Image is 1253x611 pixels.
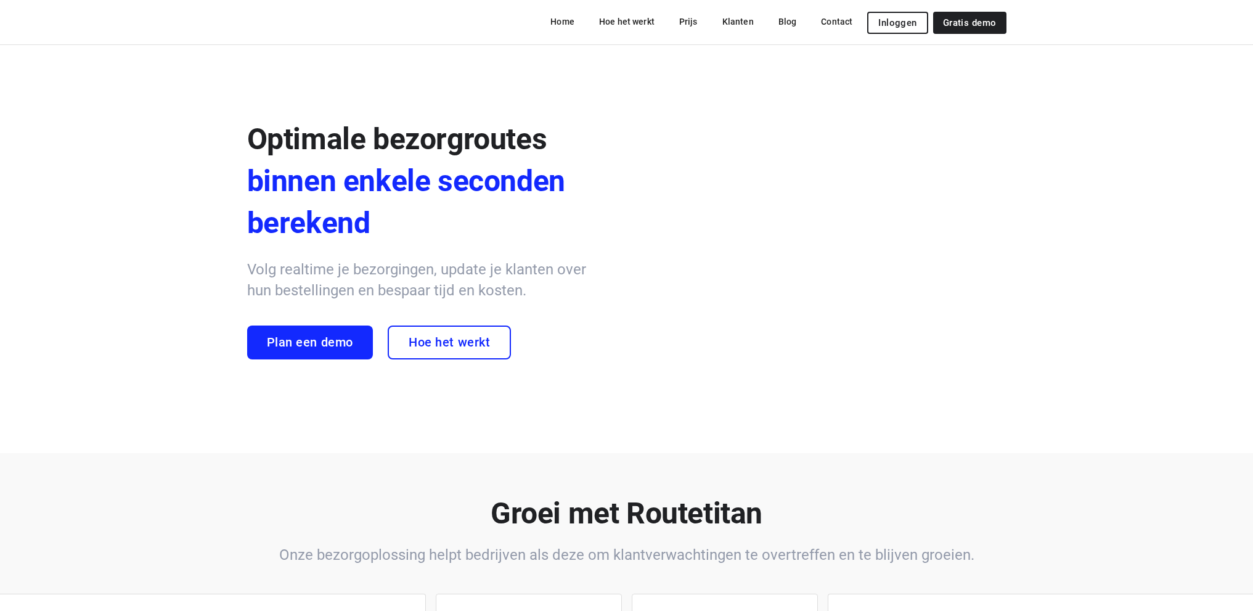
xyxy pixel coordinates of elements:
[267,335,353,350] span: Plan een demo
[491,496,762,531] b: Groei met Routetitan
[712,10,764,33] a: Klanten
[943,18,997,28] span: Gratis demo
[933,12,1006,34] a: Gratis demo
[247,121,547,157] span: Optimale bezorgroutes
[247,10,346,30] img: Routetitan logo
[541,10,584,33] a: Home
[247,10,346,33] a: Routetitan
[878,18,916,28] span: Inloggen
[247,544,1006,565] h6: Onze bezorgoplossing helpt bedrijven als deze om klantverwachtingen te overtreffen en te blijven ...
[669,10,708,33] a: Prijs
[409,335,490,350] span: Hoe het werkt
[769,10,807,33] a: Blog
[247,326,373,359] a: Plan een demo
[388,326,511,359] a: Hoe het werkt
[247,259,586,301] h6: Volg realtime je bezorgingen, update je klanten over hun bestellingen en bespaar tijd en kosten.
[603,80,1129,454] img: illustration
[589,10,664,33] a: Hoe het werkt
[867,12,928,34] button: Inloggen
[811,10,862,33] a: Contact
[247,160,586,244] span: binnen enkele seconden berekend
